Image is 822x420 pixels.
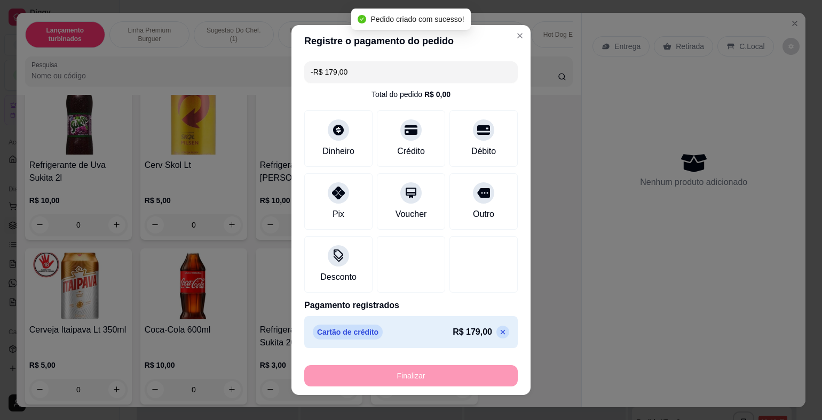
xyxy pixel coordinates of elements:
[396,208,427,221] div: Voucher
[333,208,344,221] div: Pix
[471,145,496,158] div: Débito
[304,299,518,312] p: Pagamento registrados
[311,61,511,83] input: Ex.: hambúrguer de cordeiro
[291,25,531,57] header: Registre o pagamento do pedido
[313,325,383,340] p: Cartão de crédito
[453,326,492,338] p: R$ 179,00
[397,145,425,158] div: Crédito
[511,27,528,44] button: Close
[372,89,450,100] div: Total do pedido
[322,145,354,158] div: Dinheiro
[358,15,366,23] span: check-circle
[424,89,450,100] div: R$ 0,00
[370,15,464,23] span: Pedido criado com sucesso!
[320,271,357,284] div: Desconto
[473,208,494,221] div: Outro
